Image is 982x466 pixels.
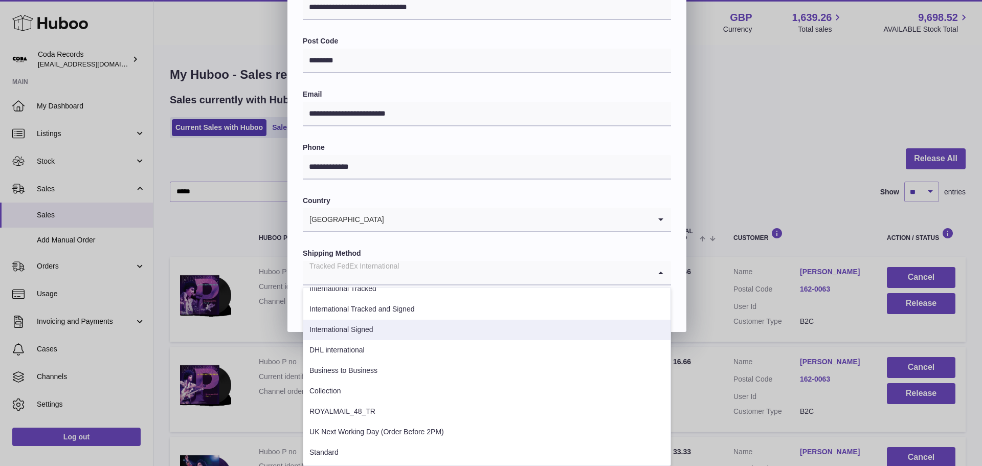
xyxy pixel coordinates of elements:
div: Search for option [303,261,671,285]
li: International Tracked and Signed [303,299,671,320]
li: Business to Business [303,361,671,381]
span: [GEOGRAPHIC_DATA] [303,208,385,231]
li: International Signed [303,320,671,340]
label: Phone [303,143,671,152]
li: Collection [303,381,671,402]
label: Email [303,90,671,99]
li: ROYALMAIL_48_TR [303,402,671,422]
li: UK Next Working Day (Order Before 2PM) [303,422,671,442]
label: Country [303,196,671,206]
li: DHL international [303,340,671,361]
input: Search for option [385,208,651,231]
li: Standard [303,442,671,463]
label: Shipping Method [303,249,671,258]
li: International Tracked [303,279,671,299]
input: Search for option [303,261,651,284]
div: Search for option [303,208,671,232]
label: Post Code [303,36,671,46]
